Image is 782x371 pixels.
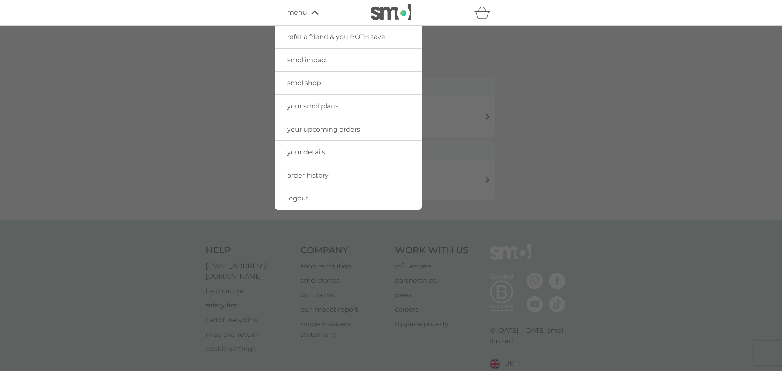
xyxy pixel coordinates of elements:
[275,118,422,141] a: your upcoming orders
[287,56,328,64] span: smol impact
[371,4,411,20] img: smol
[287,33,385,41] span: refer a friend & you BOTH save
[287,171,329,179] span: order history
[275,72,422,94] a: smol shop
[287,79,321,87] span: smol shop
[275,49,422,72] a: smol impact
[287,7,307,18] span: menu
[275,187,422,210] a: logout
[287,125,360,133] span: your upcoming orders
[275,95,422,118] a: your smol plans
[474,4,495,21] div: basket
[275,26,422,48] a: refer a friend & you BOTH save
[287,148,325,156] span: your details
[287,102,338,110] span: your smol plans
[287,194,309,202] span: logout
[275,141,422,164] a: your details
[275,164,422,187] a: order history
